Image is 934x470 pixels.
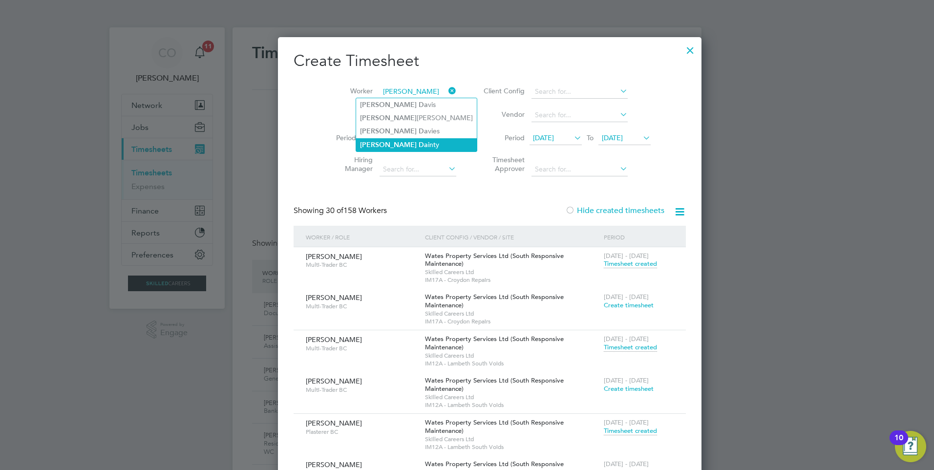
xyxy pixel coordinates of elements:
[481,133,525,142] label: Period
[601,226,676,248] div: Period
[604,293,649,301] span: [DATE] - [DATE]
[604,460,649,468] span: [DATE] - [DATE]
[604,252,649,260] span: [DATE] - [DATE]
[425,401,599,409] span: IM12A - Lambeth South Voids
[584,131,596,144] span: To
[533,133,554,142] span: [DATE]
[565,206,664,215] label: Hide created timesheets
[306,428,418,436] span: Plasterer BC
[425,318,599,325] span: IM17A - Croydon Repairs
[329,155,373,173] label: Hiring Manager
[329,133,373,142] label: Period Type
[425,360,599,367] span: IM12A - Lambeth South Voids
[380,85,456,99] input: Search for...
[306,252,362,261] span: [PERSON_NAME]
[895,431,926,462] button: Open Resource Center, 10 new notifications
[356,98,477,111] li: vis
[306,302,418,310] span: Multi-Trader BC
[423,226,601,248] div: Client Config / Vendor / Site
[356,138,477,151] li: inty
[425,276,599,284] span: IM17A - Croydon Repairs
[356,111,477,125] li: [PERSON_NAME]
[306,344,418,352] span: Multi-Trader BC
[306,460,362,469] span: [PERSON_NAME]
[419,141,428,149] b: Da
[531,85,628,99] input: Search for...
[306,335,362,344] span: [PERSON_NAME]
[425,268,599,276] span: Skilled Careers Ltd
[360,101,417,109] b: [PERSON_NAME]
[425,376,564,393] span: Wates Property Services Ltd (South Responsive Maintenance)
[425,443,599,451] span: IM12A - Lambeth South Voids
[425,418,564,435] span: Wates Property Services Ltd (South Responsive Maintenance)
[425,252,564,268] span: Wates Property Services Ltd (South Responsive Maintenance)
[294,206,389,216] div: Showing
[425,293,564,309] span: Wates Property Services Ltd (South Responsive Maintenance)
[360,141,417,149] b: [PERSON_NAME]
[604,343,657,352] span: Timesheet created
[419,101,428,109] b: Da
[604,376,649,385] span: [DATE] - [DATE]
[425,335,564,351] span: Wates Property Services Ltd (South Responsive Maintenance)
[531,163,628,176] input: Search for...
[604,301,654,309] span: Create timesheet
[604,385,654,393] span: Create timesheet
[326,206,343,215] span: 30 of
[306,293,362,302] span: [PERSON_NAME]
[481,86,525,95] label: Client Config
[481,110,525,119] label: Vendor
[425,310,599,318] span: Skilled Careers Ltd
[425,393,599,401] span: Skilled Careers Ltd
[329,110,373,119] label: Site
[604,418,649,427] span: [DATE] - [DATE]
[419,127,428,135] b: Da
[306,377,362,385] span: [PERSON_NAME]
[306,419,362,427] span: [PERSON_NAME]
[329,86,373,95] label: Worker
[380,163,456,176] input: Search for...
[360,114,417,122] b: [PERSON_NAME]
[604,427,657,435] span: Timesheet created
[425,352,599,360] span: Skilled Careers Ltd
[425,435,599,443] span: Skilled Careers Ltd
[894,438,903,450] div: 10
[294,51,686,71] h2: Create Timesheet
[604,259,657,268] span: Timesheet created
[360,127,417,135] b: [PERSON_NAME]
[306,261,418,269] span: Multi-Trader BC
[356,125,477,138] li: vies
[303,226,423,248] div: Worker / Role
[604,335,649,343] span: [DATE] - [DATE]
[481,155,525,173] label: Timesheet Approver
[531,108,628,122] input: Search for...
[326,206,387,215] span: 158 Workers
[602,133,623,142] span: [DATE]
[306,386,418,394] span: Multi-Trader BC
